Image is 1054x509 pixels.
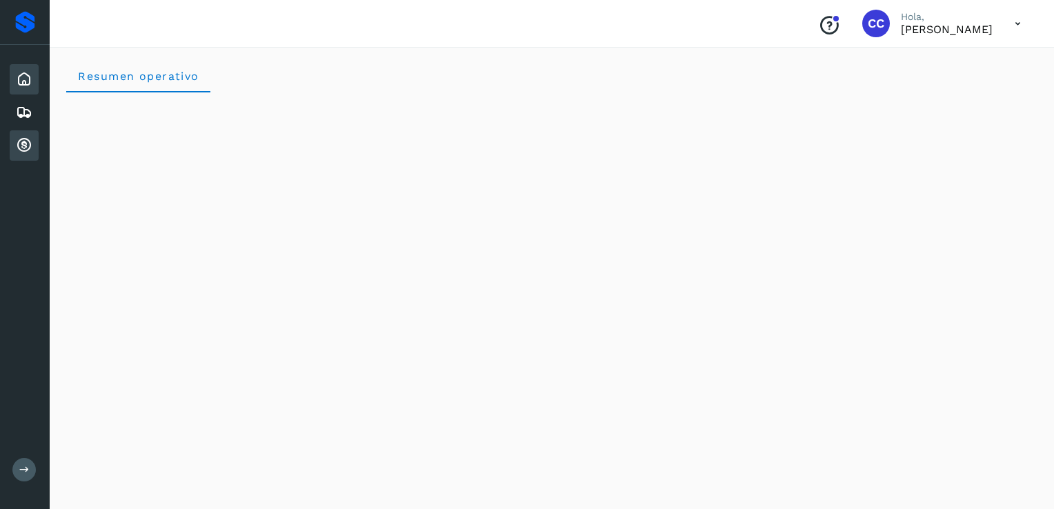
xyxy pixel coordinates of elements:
[10,97,39,128] div: Embarques
[901,11,993,23] p: Hola,
[10,130,39,161] div: Cuentas por cobrar
[901,23,993,36] p: Carlos Cardiel Castro
[77,70,199,83] span: Resumen operativo
[10,64,39,94] div: Inicio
